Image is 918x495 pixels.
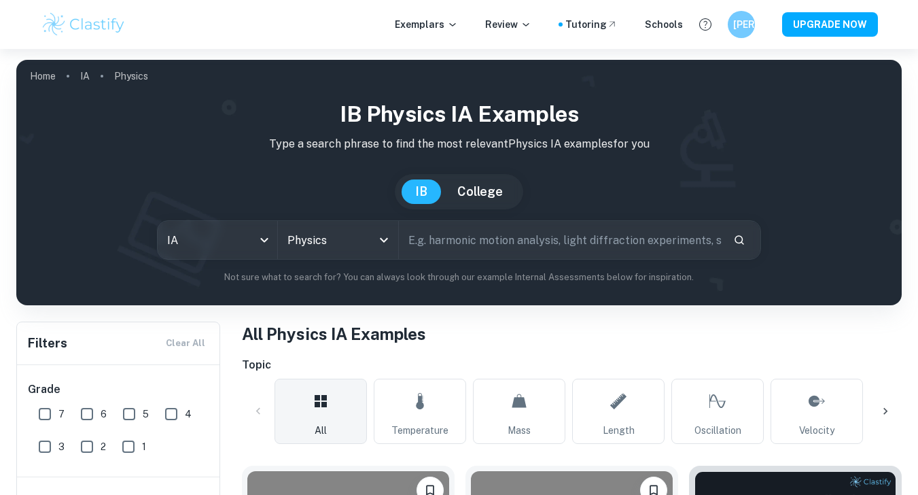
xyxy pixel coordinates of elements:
span: Mass [508,423,531,438]
p: Type a search phrase to find the most relevant Physics IA examples for you [27,136,891,152]
span: Length [603,423,635,438]
button: Open [374,231,393,250]
button: UPGRADE NOW [782,12,878,37]
h1: IB Physics IA examples [27,98,891,131]
span: 3 [58,439,65,454]
span: 1 [142,439,146,454]
button: [PERSON_NAME] [728,11,755,38]
input: E.g. harmonic motion analysis, light diffraction experiments, sliding objects down a ramp... [399,221,723,259]
h6: [PERSON_NAME] [733,17,749,32]
h6: Topic [242,357,902,373]
span: 6 [101,407,107,422]
p: Not sure what to search for? You can always look through our example Internal Assessments below f... [27,271,891,284]
a: IA [80,67,90,86]
a: Schools [645,17,683,32]
div: IA [158,221,278,259]
h1: All Physics IA Examples [242,322,902,346]
p: Physics [114,69,148,84]
h6: Filters [28,334,67,353]
img: profile cover [16,60,902,305]
h6: Grade [28,381,210,398]
p: Exemplars [395,17,458,32]
span: Temperature [391,423,448,438]
button: College [444,180,516,204]
p: Review [485,17,531,32]
span: All [315,423,327,438]
button: IB [402,180,441,204]
img: Clastify logo [41,11,127,38]
a: Home [30,67,56,86]
span: 7 [58,407,65,422]
span: Oscillation [694,423,741,438]
span: Velocity [799,423,834,438]
span: 2 [101,439,106,454]
span: 4 [185,407,192,422]
button: Help and Feedback [694,13,717,36]
button: Search [728,228,751,252]
a: Tutoring [565,17,618,32]
span: 5 [143,407,149,422]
